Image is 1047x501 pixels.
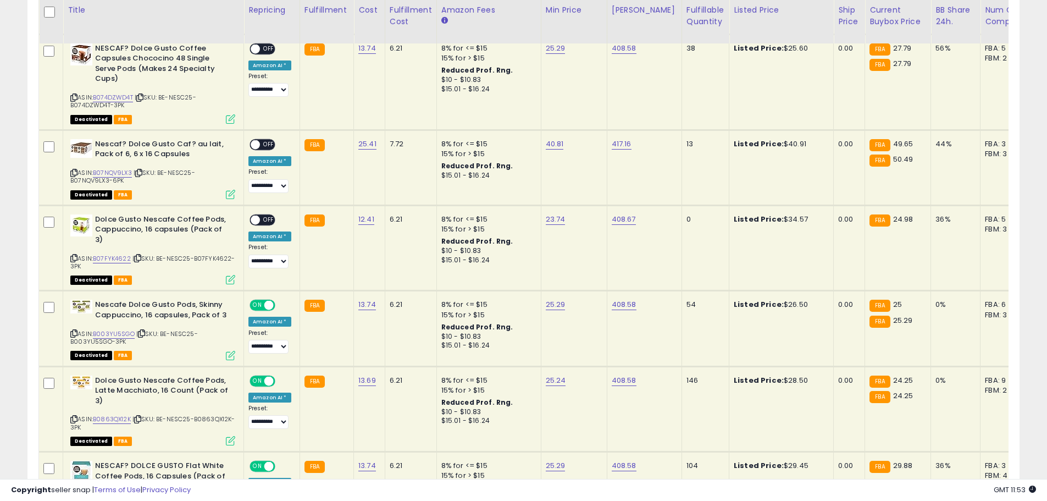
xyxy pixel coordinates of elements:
[70,139,235,198] div: ASIN:
[274,376,291,386] span: OFF
[114,276,132,285] span: FBA
[248,60,291,70] div: Amazon AI *
[441,256,533,265] div: $15.01 - $16.24
[260,215,278,224] span: OFF
[546,43,566,54] a: 25.29
[11,485,51,495] strong: Copyright
[304,376,325,388] small: FBA
[994,485,1036,495] span: 2025-09-6 11:53 GMT
[985,4,1025,27] div: Num of Comp.
[441,161,513,170] b: Reduced Prof. Rng.
[734,139,825,149] div: $40.91
[985,214,1021,224] div: FBA: 5
[734,214,825,224] div: $34.57
[70,139,92,158] img: 41P13Fr-AFL._SL40_.jpg
[935,461,972,471] div: 36%
[441,43,533,53] div: 8% for <= $15
[985,224,1021,234] div: FBM: 3
[274,301,291,310] span: OFF
[893,139,913,149] span: 49.65
[734,300,825,310] div: $26.50
[893,375,913,386] span: 24.25
[869,376,890,388] small: FBA
[304,214,325,227] small: FBA
[390,214,428,224] div: 6.21
[441,65,513,75] b: Reduced Prof. Rng.
[70,276,112,285] span: All listings that are unavailable for purchase on Amazon for any reason other than out-of-stock
[869,59,890,71] small: FBA
[70,190,112,200] span: All listings that are unavailable for purchase on Amazon for any reason other than out-of-stock
[93,254,131,263] a: B07FYK4622
[838,300,856,310] div: 0.00
[70,93,196,109] span: | SKU: BE-NESC25-B074DZWD4T-3PK
[95,300,229,323] b: Nescafe Dolce Gusto Pods, Skinny Cappuccino, 16 capsules, Pack of 3
[95,43,229,87] b: NESCAF? Dolce Gusto Coffee Capsules Chococino 48 Single Serve Pods (Makes 24 Specialty Cups)
[935,4,976,27] div: BB Share 24h.
[114,190,132,200] span: FBA
[70,168,195,185] span: | SKU: BE-NESC25-B07NQV9LX3-6PK
[70,43,92,65] img: 51P6YPFGrML._SL40_.jpg
[686,43,721,53] div: 38
[546,460,566,471] a: 25.29
[734,460,784,471] b: Listed Price:
[612,375,636,386] a: 408.58
[114,437,132,446] span: FBA
[893,315,913,326] span: 25.29
[251,376,264,386] span: ON
[441,75,533,85] div: $10 - $10.83
[358,375,376,386] a: 13.69
[838,139,856,149] div: 0.00
[985,53,1021,63] div: FBM: 2
[358,460,376,471] a: 13.74
[441,376,533,386] div: 8% for <= $15
[734,43,784,53] b: Listed Price:
[869,391,890,403] small: FBA
[93,168,132,178] a: B07NQV9LX3
[114,115,132,124] span: FBA
[985,300,1021,310] div: FBA: 6
[358,214,374,225] a: 12.41
[441,171,533,180] div: $15.01 - $16.24
[441,139,533,149] div: 8% for <= $15
[869,461,890,473] small: FBA
[441,236,513,246] b: Reduced Prof. Rng.
[70,376,92,389] img: 41VuR5qrnjL._SL40_.jpg
[93,93,133,102] a: B074DZWD4T
[546,214,566,225] a: 23.74
[70,461,92,483] img: 41lRkW1JWNL._SL40_.jpg
[248,232,291,241] div: Amazon AI *
[441,149,533,159] div: 15% for > $15
[935,376,972,386] div: 0%
[251,301,264,310] span: ON
[893,460,913,471] span: 29.88
[70,254,235,271] span: | SKU: BE-NESC25-B07FYK4622-3PK
[304,43,325,56] small: FBA
[93,329,135,339] a: B003YU5SGO
[441,214,533,224] div: 8% for <= $15
[390,461,428,471] div: 6.21
[935,43,972,53] div: 56%
[686,376,721,386] div: 146
[390,4,432,27] div: Fulfillment Cost
[441,85,533,94] div: $15.01 - $16.24
[612,299,636,310] a: 408.58
[869,155,890,167] small: FBA
[612,214,636,225] a: 408.67
[838,214,856,224] div: 0.00
[686,139,721,149] div: 13
[441,398,513,407] b: Reduced Prof. Rng.
[869,316,890,328] small: FBA
[869,214,890,227] small: FBA
[304,139,325,151] small: FBA
[70,329,198,346] span: | SKU: BE-NESC25-B003YU5SGO-3PK
[251,462,264,471] span: ON
[893,58,912,69] span: 27.79
[248,317,291,327] div: Amazon AI *
[734,139,784,149] b: Listed Price:
[358,43,376,54] a: 13.74
[985,149,1021,159] div: FBM: 3
[70,214,235,284] div: ASIN:
[441,4,536,16] div: Amazon Fees
[70,437,112,446] span: All listings that are unavailable for purchase on Amazon for any reason other than out-of-stock
[70,300,235,359] div: ASIN:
